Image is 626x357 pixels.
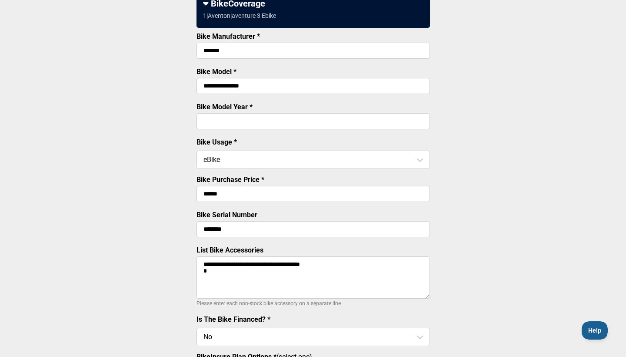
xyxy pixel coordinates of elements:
label: Bike Model * [196,67,236,76]
label: Is The Bike Financed? * [196,315,270,323]
p: Please enter each non-stock bike accessory on a separate line [196,298,430,309]
label: List Bike Accessories [196,246,263,254]
div: 1 | Aventon | aventure 3 Ebike [203,12,276,19]
label: Bike Serial Number [196,211,257,219]
label: Bike Usage * [196,138,237,146]
label: Bike Purchase Price * [196,175,264,184]
label: Bike Model Year * [196,103,253,111]
iframe: Toggle Customer Support [582,321,609,340]
label: Bike Manufacturer * [196,32,260,40]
